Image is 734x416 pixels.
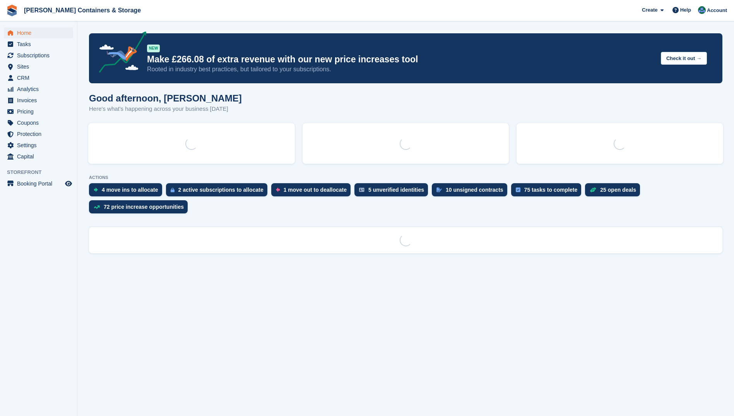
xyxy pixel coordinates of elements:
[4,72,73,83] a: menu
[4,28,73,38] a: menu
[4,129,73,139] a: menu
[354,183,432,200] a: 5 unverified identities
[17,178,63,189] span: Booking Portal
[436,187,442,192] img: contract_signature_icon-13c848040528278c33f63329250d36e43548de30e8caae1d1a13099fd9432cc5.svg
[89,200,192,217] a: 72 price increase opportunities
[698,6,706,14] img: Ricky Sanmarco
[147,65,655,74] p: Rooted in industry best practices, but tailored to your subscriptions.
[4,39,73,50] a: menu
[4,140,73,151] a: menu
[6,5,18,16] img: stora-icon-8386f47178a22dfd0bd8f6a31ec36ba5ce8667c1dd55bd0f319d3a0aa187defe.svg
[89,93,242,103] h1: Good afternoon, [PERSON_NAME]
[171,187,175,193] img: active_subscription_to_allocate_icon-d502201f5373d7db506a760aba3b589e785aa758c864c3986d89f69b8ff3...
[4,50,73,61] a: menu
[4,106,73,117] a: menu
[94,205,100,209] img: price_increase_opportunities-93ffe204e8149a01c8c9dc8f82e8f89637d9d84a8eef4429ea346261dce0b2c0.svg
[432,183,511,200] a: 10 unsigned contracts
[178,187,263,193] div: 2 active subscriptions to allocate
[368,187,424,193] div: 5 unverified identities
[4,151,73,162] a: menu
[104,204,184,210] div: 72 price increase opportunities
[147,45,160,52] div: NEW
[89,175,722,180] p: ACTIONS
[21,4,144,17] a: [PERSON_NAME] Containers & Storage
[17,95,63,106] span: Invoices
[511,183,585,200] a: 75 tasks to complete
[276,187,280,192] img: move_outs_to_deallocate_icon-f764333ba52eb49d3ac5e1228854f67142a1ed5810a6f6cc68b1a99e826820c5.svg
[359,187,364,192] img: verify_identity-adf6edd0f0f0b5bbfe63781bf79b02c33cf7c696d77639b501bdc392416b5a36.svg
[17,140,63,151] span: Settings
[64,179,73,188] a: Preview store
[707,7,727,14] span: Account
[89,105,242,113] p: Here's what's happening across your business [DATE]
[17,117,63,128] span: Coupons
[516,187,520,192] img: task-75834270c22a3079a89374b754ae025e5fb1db73e45f91037f5363f120a921f8.svg
[166,183,271,200] a: 2 active subscriptions to allocate
[661,52,707,65] button: Check it out →
[147,54,655,65] p: Make £266.08 of extra revenue with our new price increases tool
[585,183,644,200] a: 25 open deals
[284,187,347,193] div: 1 move out to deallocate
[17,151,63,162] span: Capital
[590,187,596,193] img: deal-1b604bf984904fb50ccaf53a9ad4b4a5d6e5aea283cecdc64d6e3604feb123c2.svg
[271,183,354,200] a: 1 move out to deallocate
[600,187,636,193] div: 25 open deals
[4,84,73,95] a: menu
[17,61,63,72] span: Sites
[17,50,63,61] span: Subscriptions
[4,95,73,106] a: menu
[17,84,63,95] span: Analytics
[17,106,63,117] span: Pricing
[17,28,63,38] span: Home
[7,168,77,176] span: Storefront
[446,187,503,193] div: 10 unsigned contracts
[102,187,158,193] div: 4 move ins to allocate
[92,31,147,76] img: price-adjustments-announcement-icon-8257ccfd72463d97f412b2fc003d46551f7dbcb40ab6d574587a9cd5c0d94...
[17,72,63,83] span: CRM
[680,6,691,14] span: Help
[4,61,73,72] a: menu
[524,187,578,193] div: 75 tasks to complete
[642,6,657,14] span: Create
[17,129,63,139] span: Protection
[94,187,98,192] img: move_ins_to_allocate_icon-fdf77a2bb77ea45bf5b3d319d69a93e2d87916cf1d5bf7949dd705db3b84f3ca.svg
[89,183,166,200] a: 4 move ins to allocate
[4,117,73,128] a: menu
[17,39,63,50] span: Tasks
[4,178,73,189] a: menu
